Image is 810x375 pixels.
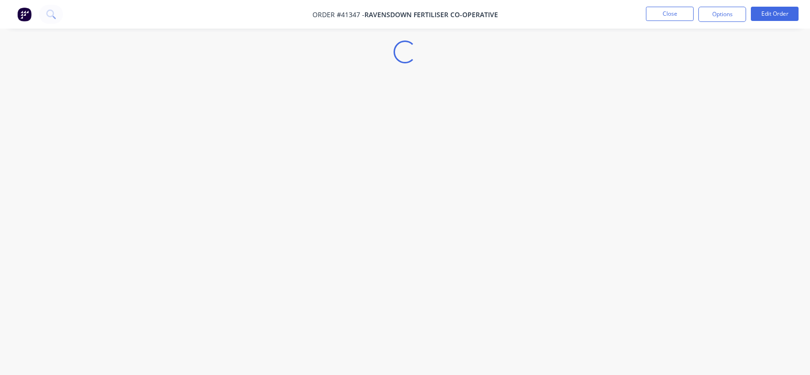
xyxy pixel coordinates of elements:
button: Options [698,7,746,22]
img: Factory [17,7,31,21]
span: Ravensdown Fertiliser Co-operative [364,10,498,19]
button: Edit Order [751,7,799,21]
button: Close [646,7,694,21]
span: Order #41347 - [312,10,364,19]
